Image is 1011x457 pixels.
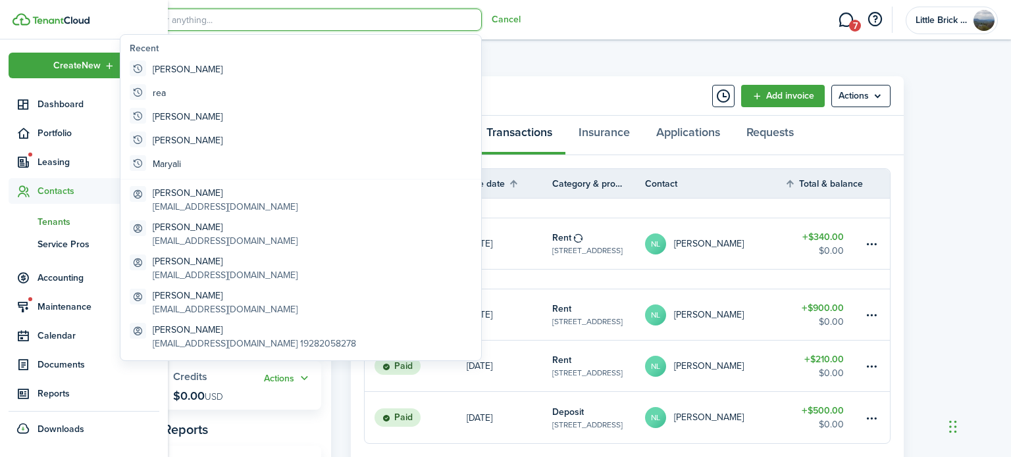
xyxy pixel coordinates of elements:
a: Reports [9,381,159,406]
table-amount-title: $900.00 [802,301,844,315]
table-subtitle: [STREET_ADDRESS] [552,316,623,327]
span: Dashboard [38,97,159,111]
global-search-item-title: rea [153,86,166,100]
button: Open menu [9,53,159,78]
table-subtitle: [STREET_ADDRESS] [552,245,623,256]
a: Deposit[STREET_ADDRESS] [552,392,645,443]
input: Search for anything... [120,9,482,31]
global-search-item: [PERSON_NAME] [124,105,477,128]
span: Little Brick LLC [916,16,968,25]
table-profile-info-text: [PERSON_NAME] [674,239,744,249]
global-search-item-title: [PERSON_NAME] [153,323,356,337]
a: Requests [733,116,807,155]
span: Accounting [38,271,159,285]
a: NL[PERSON_NAME] [645,218,785,269]
status: Paid [375,408,421,427]
global-search-item-description: [EMAIL_ADDRESS][DOMAIN_NAME] [153,268,298,282]
a: $900.00$0.00 [785,289,864,340]
a: [DATE] [467,392,552,443]
global-search-item: Maryali [124,152,477,176]
img: TenantCloud [13,13,30,26]
table-info-title: Deposit [552,405,584,419]
a: Rent[STREET_ADDRESS] [552,218,645,269]
div: Drag [949,407,957,446]
a: Rent[STREET_ADDRESS] [552,341,645,391]
avatar-text: NL [645,356,666,377]
span: Documents [38,358,159,372]
span: Create New [53,61,101,70]
button: Open menu [831,85,891,107]
a: Tenants [9,210,159,233]
a: NL[PERSON_NAME] [645,341,785,391]
iframe: Chat Widget [945,394,1011,457]
global-search-item-title: [PERSON_NAME] [153,254,298,268]
avatar-text: NL [645,304,666,325]
a: Service Pros [9,233,159,255]
global-search-item: [PERSON_NAME] [124,57,477,81]
global-search-item-description: [EMAIL_ADDRESS][DOMAIN_NAME] [153,200,298,214]
button: Actions [264,371,311,386]
global-search-list-title: Recent [130,41,477,55]
global-search-item-description: [EMAIL_ADDRESS][DOMAIN_NAME] [153,302,298,316]
table-amount-description: $0.00 [819,418,844,431]
th: Sort [785,176,864,191]
a: $210.00$0.00 [785,341,864,391]
a: NL[PERSON_NAME] [645,392,785,443]
global-search-item-title: [PERSON_NAME] [153,289,298,302]
table-amount-title: $500.00 [802,404,844,418]
a: [DATE] [467,341,552,391]
table-amount-title: $340.00 [802,230,844,244]
a: Rent[STREET_ADDRESS] [552,289,645,340]
th: Category & property [552,177,645,191]
global-search-item: rea [124,81,477,105]
span: Portfolio [38,126,159,140]
p: $0.00 [173,389,223,402]
th: Contact [645,177,785,191]
global-search-item-title: [PERSON_NAME] [153,186,298,200]
span: Leasing [38,155,159,169]
a: Applications [643,116,733,155]
global-search-item-title: [PERSON_NAME] [153,110,222,124]
a: $340.00$0.00 [785,218,864,269]
span: Service Pros [38,237,159,251]
span: Credits [173,369,207,384]
span: Reports [38,387,159,400]
table-amount-title: $210.00 [804,352,844,366]
a: [DATE] [467,218,552,269]
a: Add invoice [741,85,825,107]
global-search-item-description: [EMAIL_ADDRESS][DOMAIN_NAME] 19282058278 [153,337,356,350]
p: [DATE] [467,359,492,373]
status: Paid [375,357,421,375]
a: $500.00$0.00 [785,392,864,443]
table-subtitle: [STREET_ADDRESS] [552,419,623,431]
table-info-title: Rent [552,302,571,316]
global-search-item-title: Maryali [153,157,181,171]
img: Little Brick LLC [973,10,995,31]
a: [DATE] [467,289,552,340]
span: Downloads [38,422,84,436]
button: Open menu [264,371,311,386]
p: [DATE] [467,411,492,425]
panel-main-subtitle: Reports [163,420,321,439]
a: Insurance [565,116,643,155]
img: TenantCloud [32,16,90,24]
span: Contacts [38,184,159,198]
th: Sort [467,176,552,191]
global-search-item-title: [PERSON_NAME] [153,133,222,147]
table-profile-info-text: [PERSON_NAME] [674,310,744,320]
a: Paid [365,392,467,443]
avatar-text: NL [645,407,666,428]
span: 7 [849,20,861,32]
global-search-item-title: [PERSON_NAME] [153,220,298,234]
button: Cancel [492,14,521,25]
span: USD [205,390,223,404]
button: Open resource center [864,9,886,31]
table-info-title: Rent [552,231,571,245]
a: Dashboard [9,91,159,117]
span: Tenants [38,215,159,229]
span: Calendar [38,329,159,343]
button: Timeline [712,85,735,107]
menu-btn: Actions [831,85,891,107]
